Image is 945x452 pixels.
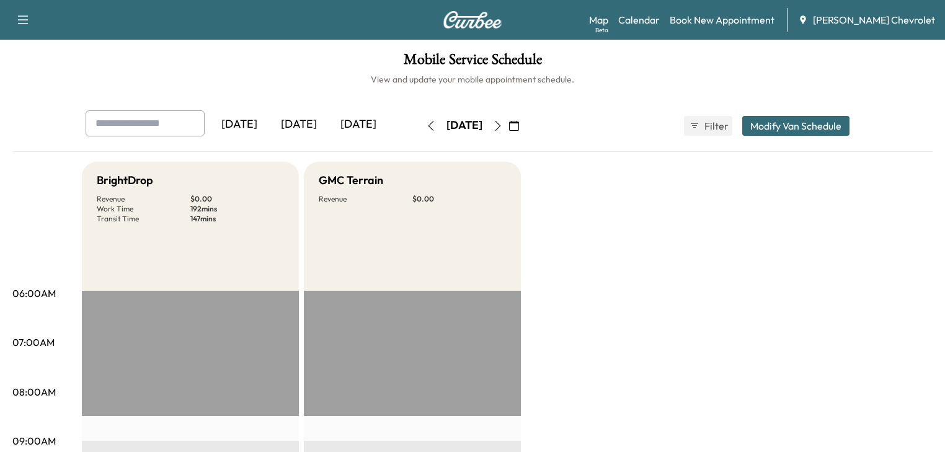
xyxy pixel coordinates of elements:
[12,433,56,448] p: 09:00AM
[97,214,190,224] p: Transit Time
[97,204,190,214] p: Work Time
[443,11,502,29] img: Curbee Logo
[12,384,56,399] p: 08:00AM
[12,52,933,73] h1: Mobile Service Schedule
[704,118,727,133] span: Filter
[190,194,284,204] p: $ 0.00
[97,194,190,204] p: Revenue
[618,12,660,27] a: Calendar
[412,194,506,204] p: $ 0.00
[12,73,933,86] h6: View and update your mobile appointment schedule.
[589,12,608,27] a: MapBeta
[97,172,153,189] h5: BrightDrop
[190,204,284,214] p: 192 mins
[446,118,482,133] div: [DATE]
[269,110,329,139] div: [DATE]
[595,25,608,35] div: Beta
[684,116,732,136] button: Filter
[12,335,55,350] p: 07:00AM
[319,194,412,204] p: Revenue
[329,110,388,139] div: [DATE]
[670,12,774,27] a: Book New Appointment
[319,172,383,189] h5: GMC Terrain
[210,110,269,139] div: [DATE]
[12,286,56,301] p: 06:00AM
[742,116,850,136] button: Modify Van Schedule
[813,12,935,27] span: [PERSON_NAME] Chevrolet
[190,214,284,224] p: 147 mins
